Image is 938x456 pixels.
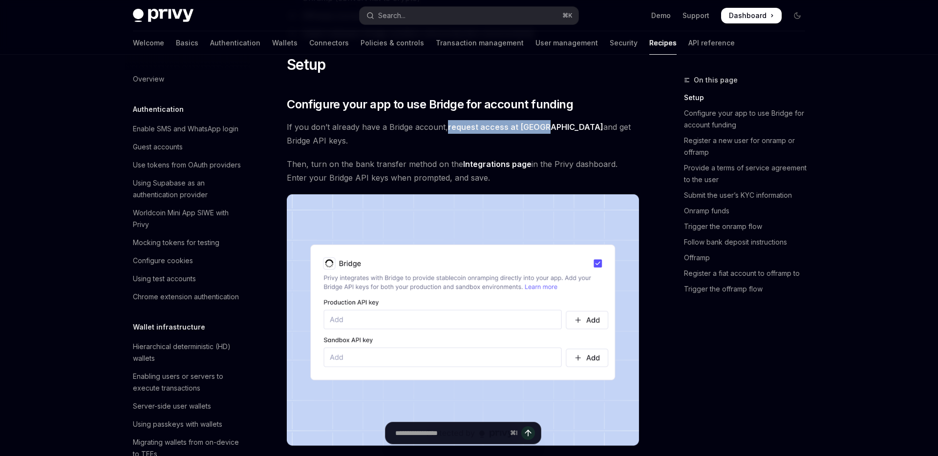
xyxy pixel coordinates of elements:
a: request access at [GEOGRAPHIC_DATA] [448,122,603,132]
a: API reference [688,31,735,55]
div: Overview [133,73,164,85]
div: Server-side user wallets [133,400,211,412]
a: Using Supabase as an authentication provider [125,174,250,204]
a: Using test accounts [125,270,250,288]
a: Offramp [684,250,813,266]
div: Worldcoin Mini App SIWE with Privy [133,207,244,230]
a: Policies & controls [361,31,424,55]
span: Setup [287,56,325,73]
a: Trigger the onramp flow [684,219,813,234]
a: Worldcoin Mini App SIWE with Privy [125,204,250,233]
div: Mocking tokens for testing [133,237,219,249]
a: Support [682,11,709,21]
div: Enable SMS and WhatsApp login [133,123,238,135]
div: Guest accounts [133,141,183,153]
a: Use tokens from OAuth providers [125,156,250,174]
a: Enabling users or servers to execute transactions [125,368,250,397]
div: Use tokens from OAuth providers [133,159,241,171]
div: Enabling users or servers to execute transactions [133,371,244,394]
div: Search... [378,10,405,21]
div: Using passkeys with wallets [133,418,222,430]
a: Submit the user’s KYC information [684,187,813,203]
a: Overview [125,70,250,88]
a: Authentication [210,31,260,55]
a: Setup [684,90,813,105]
a: Register a fiat account to offramp to [684,266,813,281]
span: Configure your app to use Bridge for account funding [287,97,573,112]
div: Using Supabase as an authentication provider [133,177,244,201]
a: Chrome extension authentication [125,288,250,306]
a: Hierarchical deterministic (HD) wallets [125,338,250,367]
span: ⌘ K [562,12,573,20]
div: Using test accounts [133,273,196,285]
button: Toggle dark mode [789,8,805,23]
img: Bridge Configuration [287,194,639,446]
a: Configure your app to use Bridge for account funding [684,105,813,133]
a: Transaction management [436,31,524,55]
button: Open search [360,7,578,24]
a: Security [610,31,638,55]
div: Hierarchical deterministic (HD) wallets [133,341,244,364]
a: Follow bank deposit instructions [684,234,813,250]
a: Enable SMS and WhatsApp login [125,120,250,138]
button: Send message [521,426,535,440]
a: Onramp funds [684,203,813,219]
a: User management [535,31,598,55]
a: Trigger the offramp flow [684,281,813,297]
a: Provide a terms of service agreement to the user [684,160,813,187]
a: Mocking tokens for testing [125,234,250,251]
a: Guest accounts [125,138,250,156]
h5: Wallet infrastructure [133,321,205,333]
span: On this page [694,74,738,86]
h5: Authentication [133,104,184,115]
a: Server-side user wallets [125,397,250,415]
span: Then, turn on the bank transfer method on the in the Privy dashboard. Enter your Bridge API keys ... [287,157,639,185]
span: Dashboard [729,11,767,21]
a: Wallets [272,31,298,55]
div: Configure cookies [133,255,193,267]
div: Chrome extension authentication [133,291,239,303]
a: Basics [176,31,198,55]
a: Dashboard [721,8,782,23]
img: dark logo [133,9,193,22]
span: If you don’t already have a Bridge account, and get Bridge API keys. [287,120,639,147]
a: Welcome [133,31,164,55]
a: Configure cookies [125,252,250,269]
a: Recipes [649,31,677,55]
a: Register a new user for onramp or offramp [684,133,813,160]
a: Integrations page [463,159,532,169]
input: Ask a question... [395,422,506,444]
a: Demo [651,11,671,21]
a: Connectors [309,31,349,55]
a: Using passkeys with wallets [125,415,250,433]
